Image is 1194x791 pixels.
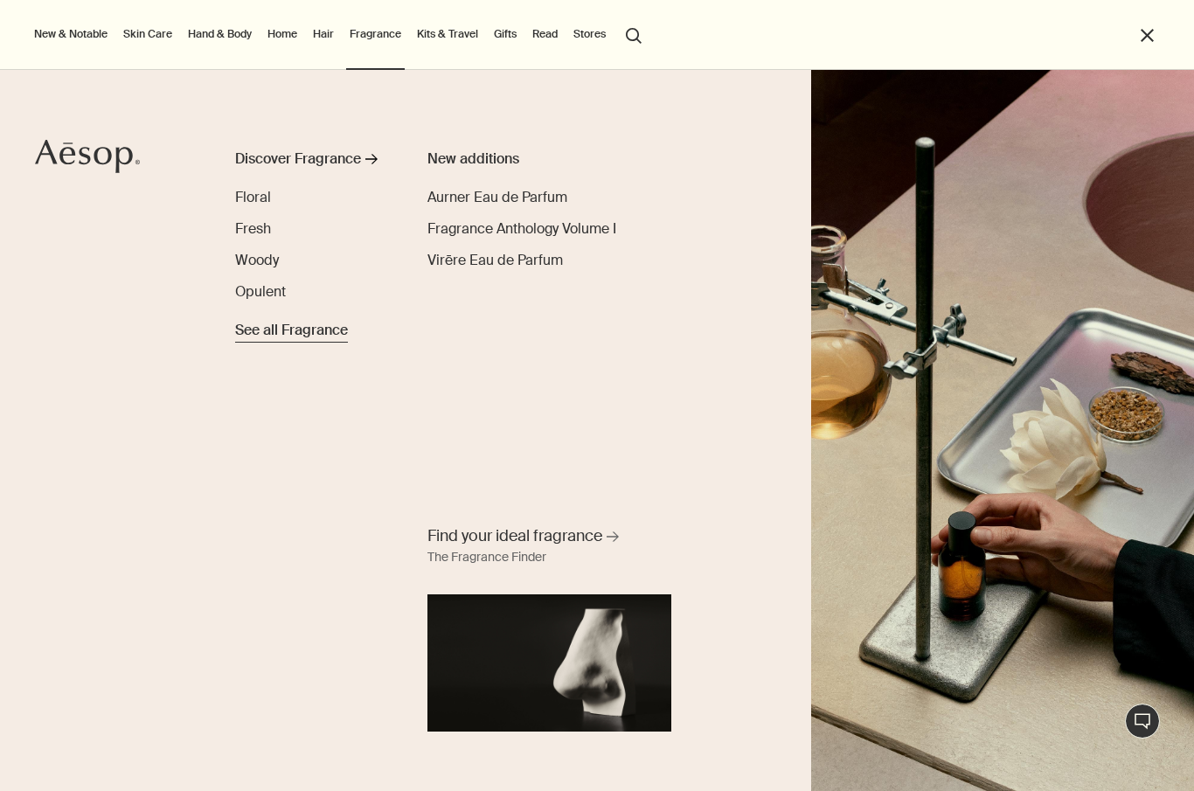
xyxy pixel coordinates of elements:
button: Close the Menu [1137,25,1157,45]
a: Home [264,24,301,45]
a: Skin Care [120,24,176,45]
span: Fresh [235,219,271,238]
div: The Fragrance Finder [427,547,546,568]
a: Woody [235,250,279,271]
a: Hand & Body [184,24,255,45]
span: See all Fragrance [235,320,348,341]
button: Open search [618,17,649,51]
button: New & Notable [31,24,111,45]
a: Hair [309,24,337,45]
span: Aurner Eau de Parfum [427,188,567,206]
a: Gifts [490,24,520,45]
a: Fragrance Anthology Volume I [427,219,616,239]
a: Floral [235,187,271,208]
span: Opulent [235,282,286,301]
a: Kits & Travel [413,24,482,45]
span: Floral [235,188,271,206]
span: Fragrance Anthology Volume I [427,219,616,238]
div: Discover Fragrance [235,149,361,170]
span: Woody [235,251,279,269]
img: Plaster sculptures of noses resting on stone podiums and a wooden ladder. [811,70,1194,791]
a: Read [529,24,561,45]
button: Live Assistance [1125,704,1160,739]
a: Virēre Eau de Parfum [427,250,563,271]
a: Opulent [235,281,286,302]
a: Aurner Eau de Parfum [427,187,567,208]
span: Virēre Eau de Parfum [427,251,563,269]
a: Fragrance [346,24,405,45]
a: Find your ideal fragrance The Fragrance FinderA nose sculpture placed in front of black background [423,521,676,732]
div: New additions [427,149,619,170]
span: Find your ideal fragrance [427,525,602,547]
a: See all Fragrance [235,313,348,341]
a: Fresh [235,219,271,239]
a: Aesop [31,135,144,183]
svg: Aesop [35,139,140,174]
button: Stores [570,24,609,45]
a: Discover Fragrance [235,149,392,177]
